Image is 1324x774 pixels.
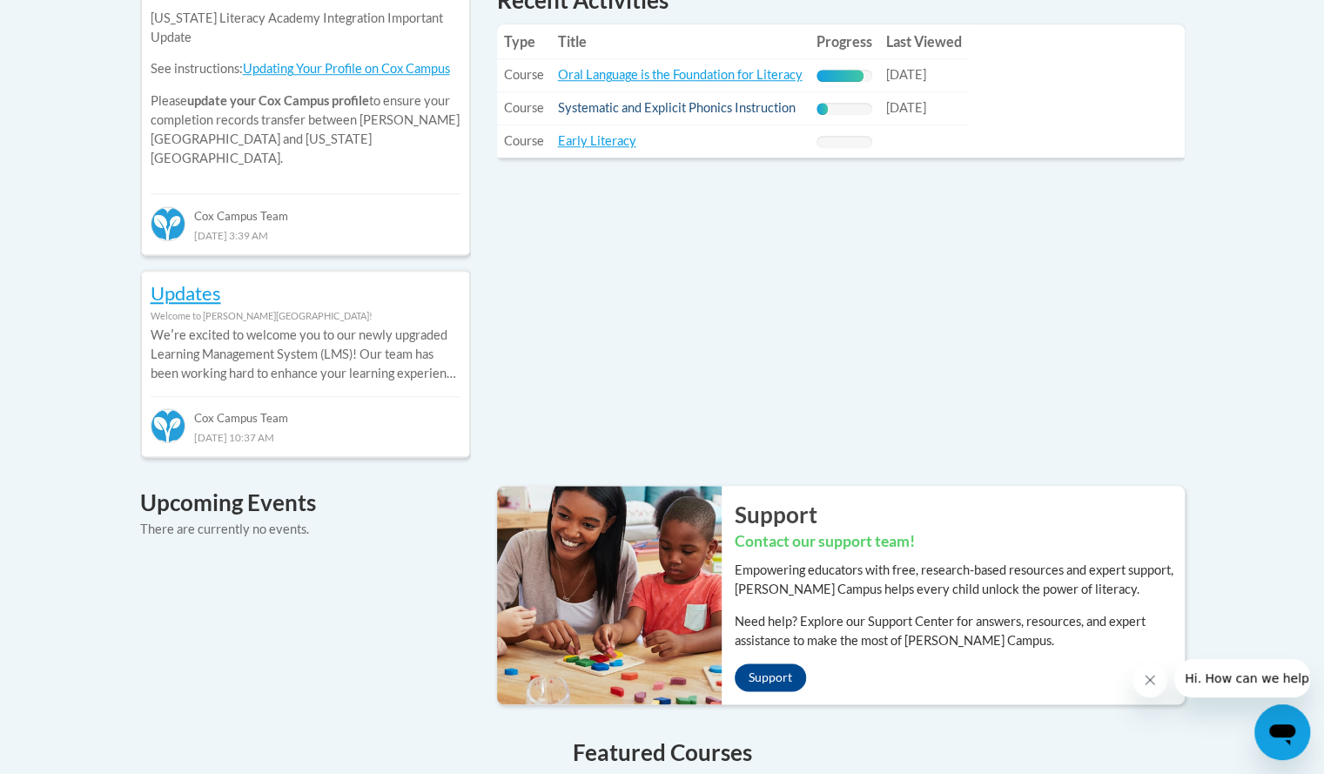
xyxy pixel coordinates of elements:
[151,326,460,383] p: Weʹre excited to welcome you to our newly upgraded Learning Management System (LMS)! Our team has...
[886,100,926,115] span: [DATE]
[1174,659,1310,697] iframe: Message from company
[810,24,879,59] th: Progress
[151,306,460,326] div: Welcome to [PERSON_NAME][GEOGRAPHIC_DATA]!
[735,499,1185,530] h2: Support
[886,67,926,82] span: [DATE]
[558,133,636,148] a: Early Literacy
[504,67,544,82] span: Course
[151,59,460,78] p: See instructions:
[817,70,864,82] div: Progress, %
[151,281,221,305] a: Updates
[243,61,450,76] a: Updating Your Profile on Cox Campus
[151,225,460,245] div: [DATE] 3:39 AM
[735,531,1185,553] h3: Contact our support team!
[484,486,722,703] img: ...
[1254,704,1310,760] iframe: Button to launch messaging window
[735,612,1185,650] p: Need help? Explore our Support Center for answers, resources, and expert assistance to make the m...
[187,93,369,108] b: update your Cox Campus profile
[151,9,460,47] p: [US_STATE] Literacy Academy Integration Important Update
[879,24,969,59] th: Last Viewed
[504,100,544,115] span: Course
[735,663,806,691] a: Support
[151,396,460,427] div: Cox Campus Team
[140,522,309,536] span: There are currently no events.
[558,100,796,115] a: Systematic and Explicit Phonics Instruction
[497,24,551,59] th: Type
[151,408,185,443] img: Cox Campus Team
[558,67,803,82] a: Oral Language is the Foundation for Literacy
[10,12,141,26] span: Hi. How can we help?
[504,133,544,148] span: Course
[151,193,460,225] div: Cox Campus Team
[1132,663,1167,697] iframe: Close message
[551,24,810,59] th: Title
[735,561,1185,599] p: Empowering educators with free, research-based resources and expert support, [PERSON_NAME] Campus...
[140,486,471,520] h4: Upcoming Events
[151,427,460,447] div: [DATE] 10:37 AM
[151,206,185,241] img: Cox Campus Team
[817,103,828,115] div: Progress, %
[140,736,1185,770] h4: Featured Courses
